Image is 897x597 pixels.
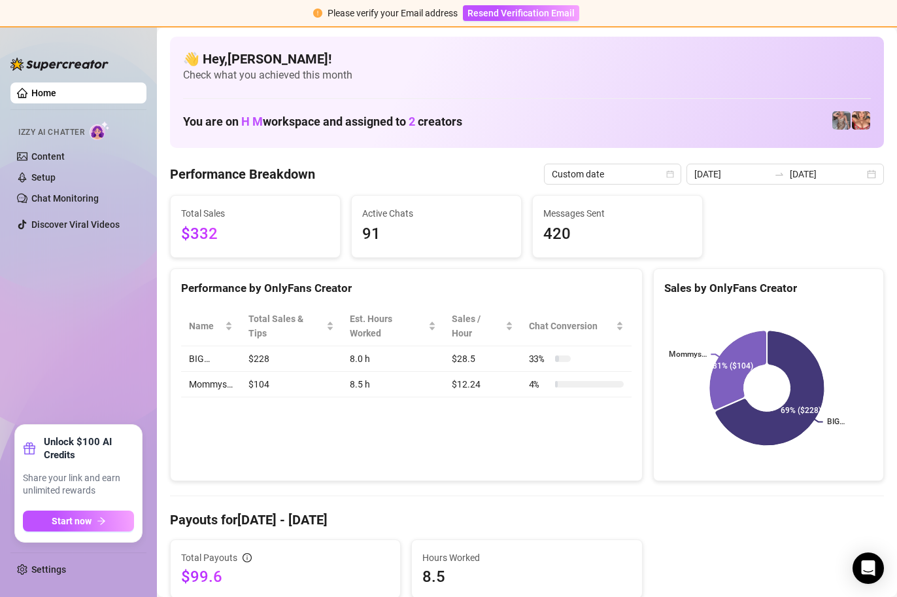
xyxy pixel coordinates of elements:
img: pennylondon [852,111,870,130]
td: $12.24 [444,372,521,397]
span: Total Sales [181,206,330,221]
input: End date [790,167,864,181]
a: Chat Monitoring [31,193,99,204]
span: info-circle [243,553,252,562]
button: Resend Verification Email [463,5,579,21]
div: Sales by OnlyFans Creator [664,280,873,297]
span: Custom date [552,164,673,184]
span: 420 [543,222,692,247]
td: 8.5 h [342,372,444,397]
th: Chat Conversion [521,306,632,346]
a: Content [31,151,65,162]
span: Start now [52,516,92,526]
h4: Payouts for [DATE] - [DATE] [170,511,884,529]
span: Sales / Hour [452,312,503,340]
text: Mommys… [669,350,707,359]
div: Open Intercom Messenger [853,552,884,584]
h4: 👋 Hey, [PERSON_NAME] ! [183,50,871,68]
span: Resend Verification Email [467,8,575,18]
span: $332 [181,222,330,247]
span: $99.6 [181,566,390,587]
td: BIG… [181,346,241,372]
span: Izzy AI Chatter [18,126,84,139]
span: Active Chats [362,206,511,221]
div: Est. Hours Worked [350,312,426,340]
a: Settings [31,564,66,575]
span: H M [241,115,263,128]
span: 8.5 [422,566,631,587]
span: 33 % [529,352,550,366]
span: 2 [409,115,415,128]
a: Setup [31,172,56,183]
img: logo-BBDzfeDw.svg [10,58,109,71]
td: 8.0 h [342,346,444,372]
span: Total Payouts [181,551,237,565]
h4: Performance Breakdown [170,165,315,183]
span: swap-right [774,169,785,179]
span: Name [189,319,222,333]
div: Please verify your Email address [328,6,458,20]
strong: Unlock $100 AI Credits [44,435,134,461]
td: $228 [241,346,342,372]
input: Start date [694,167,769,181]
button: Start nowarrow-right [23,511,134,532]
th: Sales / Hour [444,306,521,346]
td: Mommys… [181,372,241,397]
span: Hours Worked [422,551,631,565]
span: Check what you achieved this month [183,68,871,82]
span: gift [23,442,36,455]
th: Total Sales & Tips [241,306,342,346]
a: Home [31,88,56,98]
div: Performance by OnlyFans Creator [181,280,632,297]
text: BIG… [827,418,845,427]
span: calendar [666,170,674,178]
img: pennylondonvip [832,111,851,130]
span: Chat Conversion [529,319,613,333]
td: $28.5 [444,346,521,372]
span: arrow-right [97,516,106,526]
span: Total Sales & Tips [248,312,324,340]
span: Share your link and earn unlimited rewards [23,472,134,497]
td: $104 [241,372,342,397]
img: AI Chatter [90,121,110,140]
a: Discover Viral Videos [31,219,120,230]
th: Name [181,306,241,346]
span: to [774,169,785,179]
span: exclamation-circle [313,9,322,18]
span: 91 [362,222,511,247]
h1: You are on workspace and assigned to creators [183,115,462,129]
span: Messages Sent [543,206,692,221]
span: 4 % [529,377,550,391]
